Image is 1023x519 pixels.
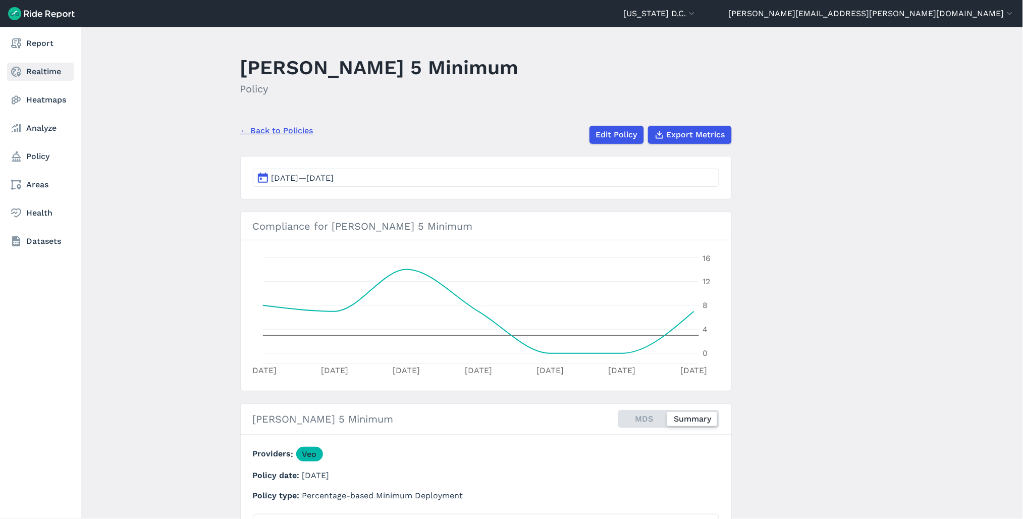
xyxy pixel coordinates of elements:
[7,176,74,194] a: Areas
[7,232,74,250] a: Datasets
[7,63,74,81] a: Realtime
[7,147,74,166] a: Policy
[272,173,334,183] span: [DATE]—[DATE]
[703,301,708,310] tspan: 8
[623,8,697,20] button: [US_STATE] D.C.
[253,169,719,187] button: [DATE]—[DATE]
[8,7,75,20] img: Ride Report
[729,8,1015,20] button: [PERSON_NAME][EMAIL_ADDRESS][PERSON_NAME][DOMAIN_NAME]
[7,34,74,53] a: Report
[253,411,394,427] h2: [PERSON_NAME] 5 Minimum
[302,491,463,500] span: Percentage-based Minimum Deployment
[393,366,420,375] tspan: [DATE]
[240,54,519,81] h1: [PERSON_NAME] 5 Minimum
[241,212,731,240] h3: Compliance for [PERSON_NAME] 5 Minimum
[703,325,708,334] tspan: 4
[703,349,708,358] tspan: 0
[703,254,711,264] tspan: 16
[680,366,708,375] tspan: [DATE]
[321,366,348,375] tspan: [DATE]
[589,126,644,144] a: Edit Policy
[302,471,330,480] span: [DATE]
[648,126,732,144] button: Export Metrics
[465,366,492,375] tspan: [DATE]
[253,449,296,459] span: Providers
[7,204,74,222] a: Health
[608,366,635,375] tspan: [DATE]
[240,125,313,137] a: ← Back to Policies
[667,129,725,141] span: Export Metrics
[253,491,302,500] span: Policy type
[7,119,74,137] a: Analyze
[240,81,519,96] h2: Policy
[249,366,277,375] tspan: [DATE]
[296,447,323,461] a: Veo
[7,91,74,109] a: Heatmaps
[703,277,711,286] tspan: 12
[253,471,302,480] span: Policy date
[536,366,564,375] tspan: [DATE]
